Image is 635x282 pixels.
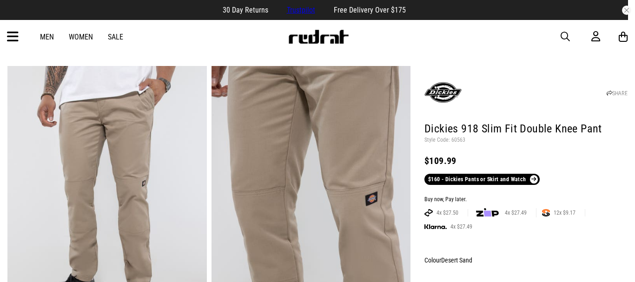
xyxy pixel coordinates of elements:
a: Men [40,33,54,41]
img: Redrat logo [288,30,349,44]
span: 30 Day Returns [223,6,268,14]
img: KLARNA [424,224,447,230]
img: AFTERPAY [424,209,433,216]
a: Women [69,33,93,41]
span: 4x $27.50 [433,209,462,216]
a: Sale [108,33,123,41]
span: 12x $9.17 [550,209,579,216]
span: 4x $27.49 [501,209,530,216]
div: Buy now, Pay later. [424,196,628,203]
div: Colour [424,255,628,266]
span: 4x $27.49 [447,223,476,230]
img: Dickies [424,74,462,111]
img: SPLITPAY [542,209,550,216]
span: Free Delivery Over $175 [334,6,406,14]
p: Style Code: 60563 [424,137,628,144]
span: Desert Sand [441,256,472,264]
a: $160 - Dickies Pants or Skirt and Watch [424,174,540,185]
h1: Dickies 918 Slim Fit Double Knee Pant [424,122,628,137]
a: SHARE [607,90,628,97]
a: Trustpilot [287,6,315,14]
div: $109.99 [424,155,628,166]
img: zip [476,208,499,217]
